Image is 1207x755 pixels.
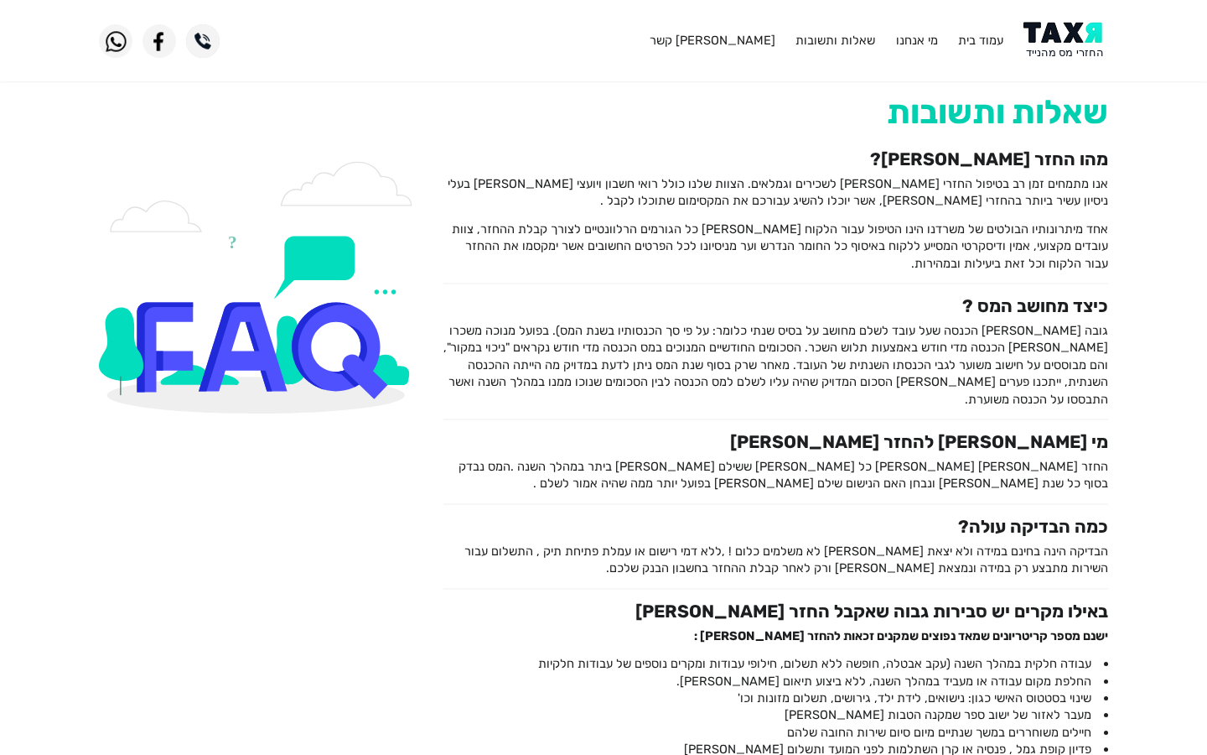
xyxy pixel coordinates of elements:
[443,221,1108,272] p: אחד מיתרונותיו הבולטים של משרדנו הינו הטיפול עבור הלקוח [PERSON_NAME] כל הגורמים הרלוונטיים לצורך...
[142,24,176,58] img: Facebook
[443,655,1108,672] li: עבודה חלקית במהלך השנה (עקב אבטלה, חופשה ללא תשלום, חילופי עבודות ומקרים נוספים של עבודות חלקיות
[443,673,1108,690] li: החלפת מקום עבודה או מעביד במהלך השנה, ללא ביצוע תיאום [PERSON_NAME].
[650,33,775,48] a: [PERSON_NAME] קשר
[443,543,1108,577] p: הבדיקה הינה בחינם במידה ולא יצאת [PERSON_NAME] לא משלמים כלום ! ,ללא דמי רישום או עמלת פתיחת תיק ...
[443,458,1108,492] p: החזר [PERSON_NAME] [PERSON_NAME] כל [PERSON_NAME] ששילם [PERSON_NAME] ביתר במהלך השנה .המס נבדק ב...
[443,601,1108,622] h3: באילו מקרים יש סבירות גבוה שאקבל החזר [PERSON_NAME]
[443,724,1108,741] li: חיילים משוחררים במשך שנתיים מיום סיום שירות החובה שלהם
[443,516,1108,537] h3: כמה הבדיקה עולה?
[443,148,1108,169] h3: מהו החזר [PERSON_NAME]?
[958,33,1003,48] a: עמוד בית
[99,161,419,414] img: FAQ
[186,24,220,58] img: Phone
[694,628,1108,643] strong: ישנם מספר קריטריונים שמאד נפוצים שמקנים זכאות להחזר [PERSON_NAME] :
[1023,22,1108,60] img: Logo
[443,322,1108,408] p: גובה [PERSON_NAME] הכנסה שעל עובד לשלם מחושב על בסיס שנתי כלומר: על פי סך הכנסותיו בשנת המס). בפו...
[443,706,1108,723] li: מעבר לאזור של ישוב ספר שמקנה הטבות [PERSON_NAME]
[443,431,1108,452] h3: מי [PERSON_NAME] להחזר [PERSON_NAME]
[443,175,1108,210] p: אנו מתמחים זמן רב בטיפול החזרי [PERSON_NAME] לשכירים וגמלאים. הצוות שלנו כולל רואי חשבון ויועצי [...
[99,24,132,58] img: WhatsApp
[795,33,875,48] a: שאלות ותשובות
[443,93,1108,133] h1: שאלות ותשובות
[443,295,1108,316] h3: כיצד מחושב המס ?
[443,690,1108,706] li: שינוי בסטטוס האישי כגון: נישואים, לידת ילד, גירושים, תשלום מזונות וכו'
[896,33,938,48] a: מי אנחנו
